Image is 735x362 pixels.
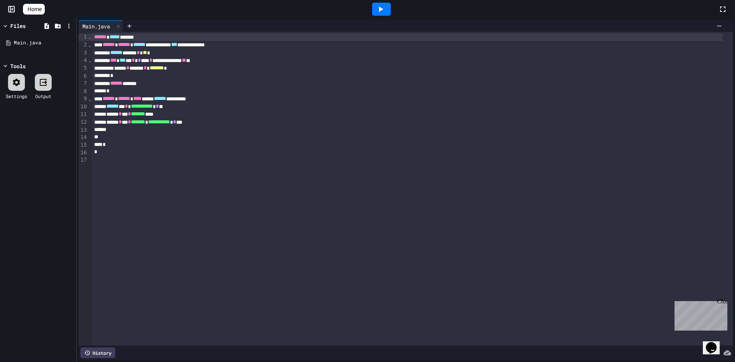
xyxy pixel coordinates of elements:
[78,149,88,157] div: 16
[78,141,88,149] div: 15
[80,347,115,358] div: History
[10,62,26,70] div: Tools
[88,57,92,63] span: Fold line
[6,93,27,100] div: Settings
[78,41,88,49] div: 2
[88,42,92,48] span: Fold line
[78,95,88,103] div: 9
[78,64,88,72] div: 5
[78,111,88,118] div: 11
[35,93,51,100] div: Output
[28,5,42,13] span: Home
[88,96,92,102] span: Fold line
[78,156,88,164] div: 17
[78,126,88,134] div: 13
[78,22,114,30] div: Main.java
[14,39,73,47] div: Main.java
[78,103,88,111] div: 10
[88,34,92,40] span: Fold line
[671,298,727,331] iframe: chat widget
[3,3,53,49] div: Chat with us now!Close
[78,118,88,126] div: 12
[78,88,88,95] div: 8
[78,72,88,80] div: 6
[23,4,45,15] a: Home
[78,80,88,87] div: 7
[78,134,88,141] div: 14
[78,33,88,41] div: 1
[78,57,88,64] div: 4
[10,22,26,30] div: Files
[78,49,88,57] div: 3
[703,331,727,354] iframe: chat widget
[78,20,123,32] div: Main.java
